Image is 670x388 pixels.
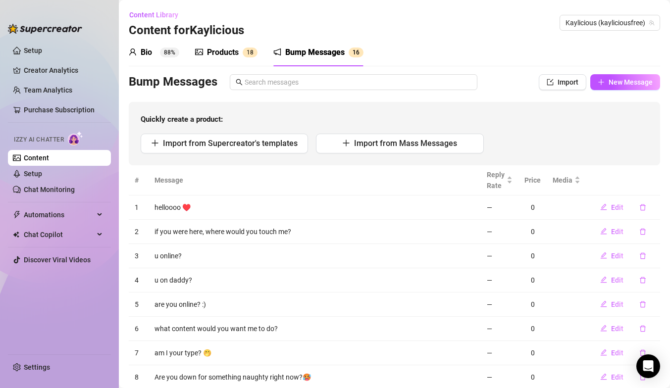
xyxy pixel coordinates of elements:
div: 0 [524,202,541,213]
span: Edit [611,300,623,308]
span: Edit [611,373,623,381]
span: plus [342,139,350,147]
span: edit [600,300,607,307]
span: edit [600,252,607,259]
td: — [481,244,518,268]
span: notification [273,48,281,56]
span: plus [151,139,159,147]
span: delete [639,325,646,332]
img: Chat Copilot [13,231,19,238]
button: Import from Supercreator's templates [141,134,308,153]
span: Edit [611,228,623,236]
span: 8 [250,49,254,56]
div: 0 [524,372,541,383]
img: AI Chatter [68,131,83,145]
button: delete [631,321,654,337]
a: Discover Viral Videos [24,256,91,264]
span: Edit [611,252,623,260]
a: Team Analytics [24,86,72,94]
strong: Quickly create a product: [141,115,223,124]
button: delete [631,296,654,312]
input: Search messages [245,77,471,88]
span: thunderbolt [13,211,21,219]
th: Media [547,165,586,195]
td: if you were here, where would you touch me? [149,220,481,244]
span: Import [558,78,578,86]
td: 1 [129,195,149,220]
td: helloooo ♥️ [149,195,481,220]
span: delete [639,204,646,211]
span: Edit [611,349,623,357]
sup: 16 [349,48,363,57]
span: delete [639,228,646,235]
td: are you online? :) [149,292,481,317]
span: Import from Mass Messages [354,139,457,148]
button: delete [631,272,654,288]
td: u on daddy? [149,268,481,292]
span: New Message [609,78,653,86]
span: user [129,48,137,56]
button: delete [631,369,654,385]
button: delete [631,199,654,215]
td: 4 [129,268,149,292]
a: Setup [24,47,42,54]
button: Edit [592,369,631,385]
span: delete [639,349,646,356]
span: Edit [611,325,623,333]
h3: Bump Messages [129,74,217,90]
td: — [481,317,518,341]
span: search [236,79,243,86]
div: Open Intercom Messenger [636,354,660,378]
div: Bump Messages [285,47,345,58]
h3: Content for Kaylicious [129,23,244,39]
td: 2 [129,220,149,244]
span: Edit [611,203,623,211]
a: Content [24,154,49,162]
div: 0 [524,226,541,237]
div: 0 [524,299,541,310]
td: — [481,292,518,317]
span: edit [600,276,607,283]
th: # [129,165,149,195]
span: Automations [24,207,94,223]
td: — [481,195,518,220]
div: 0 [524,250,541,261]
button: Edit [592,224,631,240]
button: delete [631,345,654,361]
span: edit [600,373,607,380]
td: what content would you want me to do? [149,317,481,341]
a: Setup [24,170,42,178]
div: 0 [524,275,541,286]
th: Message [149,165,481,195]
span: 6 [356,49,360,56]
img: logo-BBDzfeDw.svg [8,24,82,34]
button: Edit [592,345,631,361]
td: am I your type? 🤭 [149,341,481,365]
sup: 88% [160,48,179,57]
span: Izzy AI Chatter [14,135,64,145]
button: delete [631,248,654,264]
button: Edit [592,248,631,264]
span: 1 [353,49,356,56]
td: 7 [129,341,149,365]
span: Chat Copilot [24,227,94,242]
td: — [481,268,518,292]
span: Reply Rate [487,169,505,191]
a: Chat Monitoring [24,186,75,194]
span: Edit [611,276,623,284]
button: New Message [590,74,660,90]
div: 0 [524,323,541,334]
td: — [481,341,518,365]
span: Media [553,175,572,186]
div: 0 [524,347,541,358]
span: edit [600,203,607,210]
td: — [481,220,518,244]
sup: 18 [243,48,258,57]
button: Content Library [129,7,186,23]
span: delete [639,301,646,308]
span: edit [600,228,607,235]
span: delete [639,252,646,259]
a: Purchase Subscription [24,106,95,114]
button: delete [631,224,654,240]
span: team [649,20,655,26]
